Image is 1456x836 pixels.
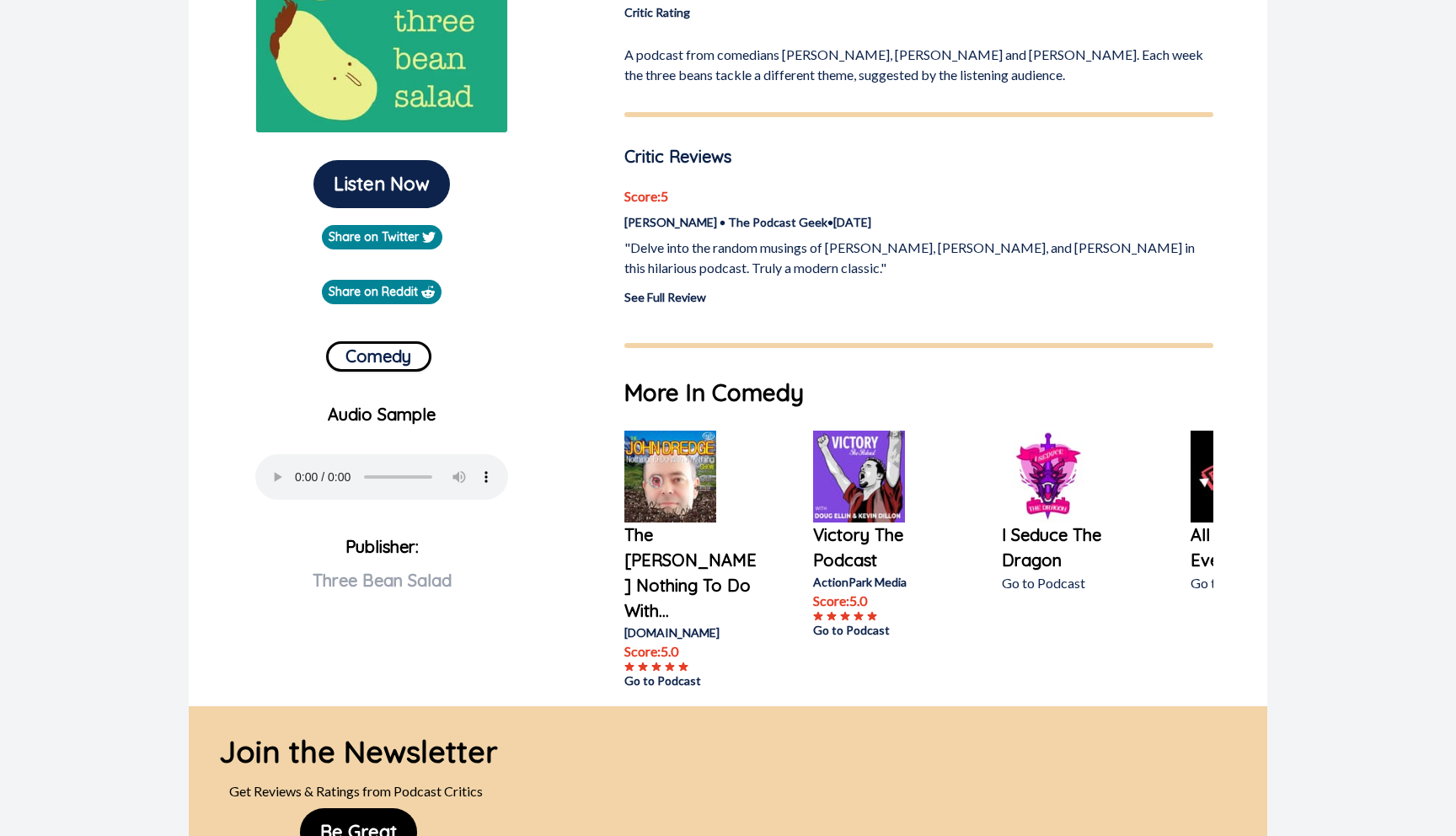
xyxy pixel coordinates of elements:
p: "Delve into the random musings of [PERSON_NAME], [PERSON_NAME], and [PERSON_NAME] in this hilario... [624,238,1213,278]
a: See Full Review [624,290,706,304]
a: The [PERSON_NAME] Nothing To Do With... [624,522,759,624]
p: ActionPark Media [813,573,948,591]
button: Listen Now [313,160,450,208]
img: Victory The Podcast [813,431,905,522]
a: Share on Twitter [322,225,442,249]
p: Critic Reviews [624,144,1213,169]
p: Score: 5.0 [813,591,948,611]
p: [DOMAIN_NAME] [624,624,759,641]
p: Go to Podcast [1191,573,1325,593]
a: Go to Podcast [624,672,759,689]
button: Comedy [326,341,431,372]
a: Comedy [326,335,431,372]
p: Publisher: [202,530,562,651]
div: Join the Newsletter [219,715,498,774]
p: Score: 5.0 [624,641,759,662]
img: I Seduce The Dragon [1002,431,1094,522]
p: Go to Podcast [1002,573,1137,593]
a: All Fantasy Everything [1191,522,1325,573]
p: Audio Sample [202,402,562,427]
div: Get Reviews & Ratings from Podcast Critics [219,774,498,808]
p: Score: 5 [624,186,1213,206]
a: Victory The Podcast [813,522,948,573]
h1: More In Comedy [624,375,1213,410]
a: I Seduce The Dragon [1002,522,1137,573]
p: A podcast from comedians [PERSON_NAME], [PERSON_NAME] and [PERSON_NAME]. Each week the three bean... [624,38,1213,85]
span: Three Bean Salad [313,570,452,591]
a: Go to Podcast [813,621,948,639]
img: The John Dredge Nothing To Do With Anything Show [624,431,716,522]
p: [PERSON_NAME] • The Podcast Geek • [DATE] [624,213,1213,231]
img: All Fantasy Everything [1191,431,1282,522]
a: Share on Reddit [322,280,442,304]
audio: Your browser does not support the audio element [255,454,508,500]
